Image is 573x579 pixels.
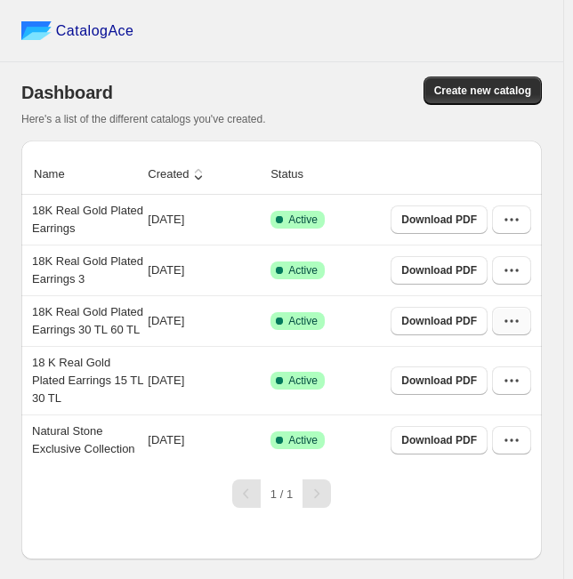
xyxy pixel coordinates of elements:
a: Download PDF [391,426,488,454]
span: Active [288,213,318,227]
span: Download PDF [401,263,477,277]
span: 1 / 1 [270,487,293,501]
span: Active [288,433,318,447]
span: Active [288,374,318,388]
span: Active [288,263,318,277]
span: Download PDF [401,374,477,388]
span: Download PDF [401,433,477,447]
span: CatalogAce [56,22,134,40]
span: Here's a list of the different catalogs you've created. [21,113,266,125]
a: Download PDF [391,366,488,395]
p: 18 K Real Gold Plated Earrings 15 TL 30 TL [32,354,144,407]
span: Dashboard [21,83,113,102]
p: 18K Real Gold Plated Earrings [32,202,144,237]
p: Natural Stone Exclusive Collection [32,422,144,458]
button: Name [31,157,85,191]
span: Download PDF [401,314,477,328]
p: 18K Real Gold Plated Earrings 30 TL 60 TL [32,303,144,339]
img: catalog ace [21,21,52,40]
td: [DATE] [142,195,265,245]
button: Status [268,157,324,191]
td: [DATE] [142,414,265,465]
td: [DATE] [142,346,265,414]
a: Download PDF [391,307,488,335]
button: Created [145,157,209,191]
a: Download PDF [391,256,488,285]
td: [DATE] [142,245,265,295]
p: 18K Real Gold Plated Earrings 3 [32,253,144,288]
span: Create new catalog [434,84,531,98]
button: Create new catalog [424,76,542,105]
a: Download PDF [391,205,488,234]
td: [DATE] [142,295,265,346]
span: Download PDF [401,213,477,227]
span: Active [288,314,318,328]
